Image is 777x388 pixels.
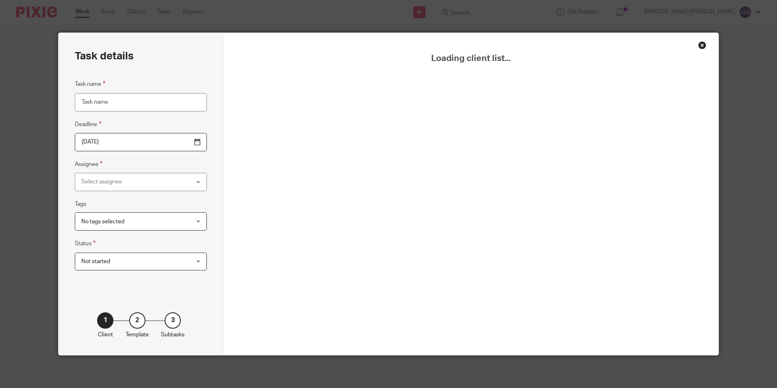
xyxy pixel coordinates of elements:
div: 2 [129,312,145,329]
span: Not started [81,259,110,264]
label: Task name [75,79,105,89]
label: Deadline [75,120,101,129]
h2: Task details [75,49,134,63]
div: Select assignee [81,173,181,190]
p: Subtasks [161,331,184,339]
span: No tags selected [81,219,124,225]
label: Tags [75,200,86,208]
input: Task name [75,93,207,111]
input: Pick a date [75,133,207,151]
label: Status [75,239,95,248]
label: Assignee [75,159,102,169]
p: Template [126,331,149,339]
span: Loading client list... [244,53,698,64]
div: 3 [165,312,181,329]
div: 1 [97,312,113,329]
div: Close this dialog window [698,41,706,49]
p: Client [98,331,113,339]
